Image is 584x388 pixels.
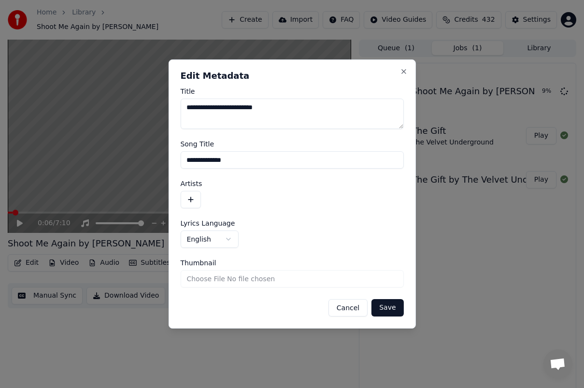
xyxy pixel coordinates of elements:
[180,88,403,95] label: Title
[180,220,235,227] span: Lyrics Language
[328,299,368,316] button: Cancel
[180,72,403,80] h2: Edit Metadata
[371,299,403,316] button: Save
[180,180,403,187] label: Artists
[180,259,216,266] span: Thumbnail
[180,141,403,147] label: Song Title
